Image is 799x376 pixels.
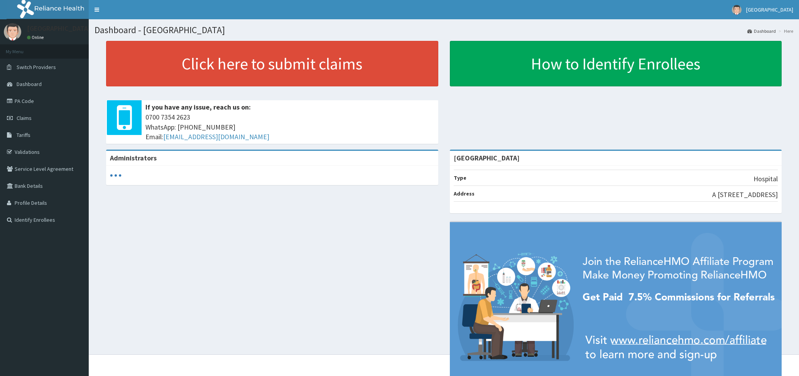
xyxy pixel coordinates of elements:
[145,103,251,111] b: If you have any issue, reach us on:
[746,6,793,13] span: [GEOGRAPHIC_DATA]
[27,25,91,32] p: [GEOGRAPHIC_DATA]
[747,28,776,34] a: Dashboard
[712,190,778,200] p: A [STREET_ADDRESS]
[450,41,782,86] a: How to Identify Enrollees
[454,174,466,181] b: Type
[454,153,520,162] strong: [GEOGRAPHIC_DATA]
[4,23,21,40] img: User Image
[17,64,56,71] span: Switch Providers
[17,132,30,138] span: Tariffs
[17,115,32,121] span: Claims
[110,153,157,162] b: Administrators
[27,35,46,40] a: Online
[95,25,793,35] h1: Dashboard - [GEOGRAPHIC_DATA]
[777,28,793,34] li: Here
[454,190,475,197] b: Address
[17,81,42,88] span: Dashboard
[106,41,438,86] a: Click here to submit claims
[110,170,122,181] svg: audio-loading
[753,174,778,184] p: Hospital
[145,112,434,142] span: 0700 7354 2623 WhatsApp: [PHONE_NUMBER] Email:
[163,132,269,141] a: [EMAIL_ADDRESS][DOMAIN_NAME]
[732,5,742,15] img: User Image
